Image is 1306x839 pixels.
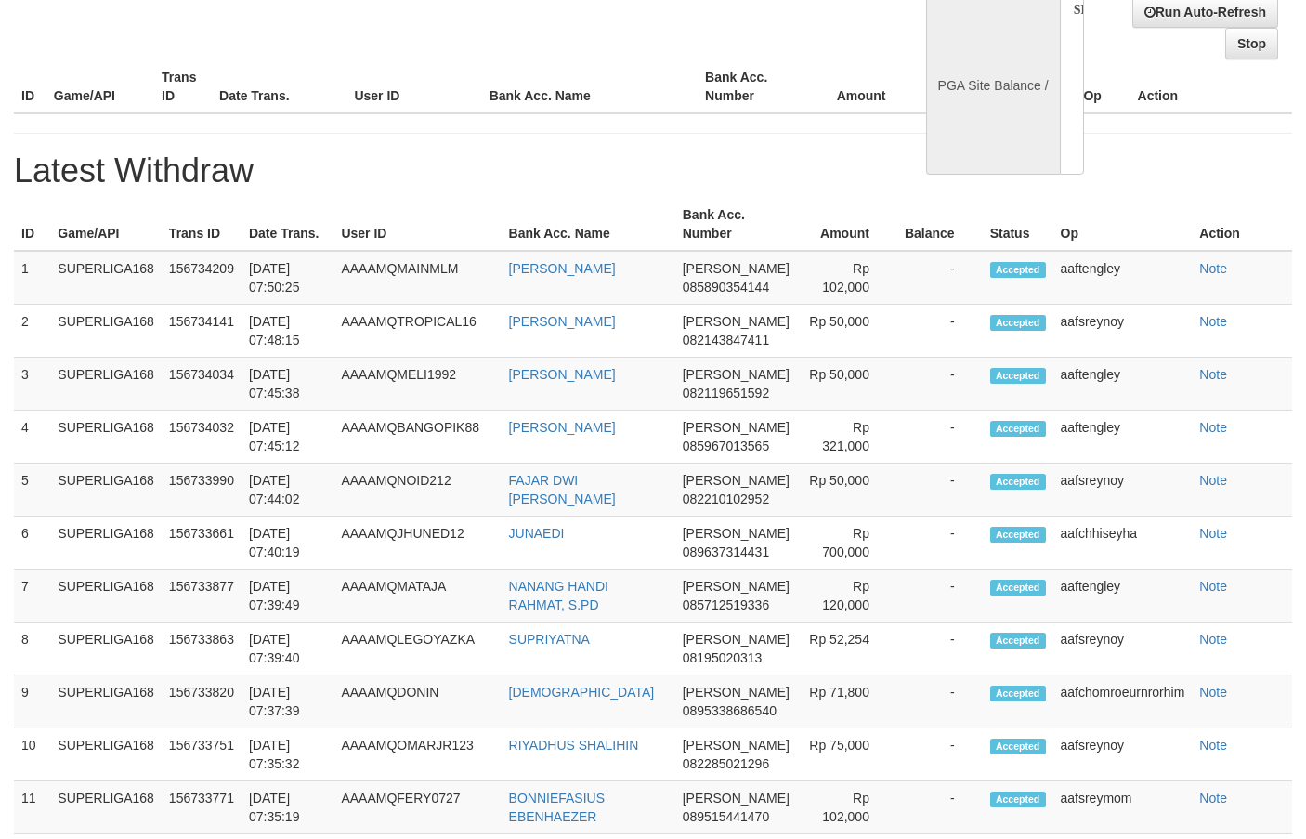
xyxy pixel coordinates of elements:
[683,756,769,771] span: 082285021296
[1053,728,1193,781] td: aafsreynoy
[1199,526,1227,541] a: Note
[14,411,50,464] td: 4
[897,358,983,411] td: -
[797,728,897,781] td: Rp 75,000
[1053,517,1193,570] td: aafchhiseyha
[50,251,162,305] td: SUPERLIGA168
[683,544,769,559] span: 089637314431
[797,411,897,464] td: Rp 321,000
[14,675,50,728] td: 9
[1199,314,1227,329] a: Note
[14,464,50,517] td: 5
[897,728,983,781] td: -
[1199,473,1227,488] a: Note
[683,791,790,806] span: [PERSON_NAME]
[897,570,983,623] td: -
[50,675,162,728] td: SUPERLIGA168
[162,411,242,464] td: 156734032
[50,464,162,517] td: SUPERLIGA168
[897,305,983,358] td: -
[1199,632,1227,647] a: Note
[1053,411,1193,464] td: aaftengley
[1076,60,1130,113] th: Op
[333,675,501,728] td: AAAAMQDONIN
[50,728,162,781] td: SUPERLIGA168
[509,367,616,382] a: [PERSON_NAME]
[242,517,333,570] td: [DATE] 07:40:19
[162,358,242,411] td: 156734034
[242,781,333,834] td: [DATE] 07:35:19
[162,675,242,728] td: 156733820
[50,781,162,834] td: SUPERLIGA168
[683,738,790,753] span: [PERSON_NAME]
[683,261,790,276] span: [PERSON_NAME]
[990,686,1046,701] span: Accepted
[1053,623,1193,675] td: aafsreynoy
[162,623,242,675] td: 156733863
[333,728,501,781] td: AAAAMQOMARJR123
[14,517,50,570] td: 6
[46,60,154,113] th: Game/API
[162,464,242,517] td: 156733990
[333,517,501,570] td: AAAAMQJHUNED12
[14,570,50,623] td: 7
[509,791,605,824] a: BONNIEFASIUS EBENHAEZER
[683,526,790,541] span: [PERSON_NAME]
[14,728,50,781] td: 10
[509,420,616,435] a: [PERSON_NAME]
[333,464,501,517] td: AAAAMQNOID212
[897,464,983,517] td: -
[162,198,242,251] th: Trans ID
[797,251,897,305] td: Rp 102,000
[14,358,50,411] td: 3
[14,152,1292,190] h1: Latest Withdraw
[698,60,805,113] th: Bank Acc. Number
[1053,305,1193,358] td: aafsreynoy
[333,781,501,834] td: AAAAMQFERY0727
[897,675,983,728] td: -
[990,421,1046,437] span: Accepted
[162,251,242,305] td: 156734209
[1225,28,1278,59] a: Stop
[1199,791,1227,806] a: Note
[242,251,333,305] td: [DATE] 07:50:25
[990,739,1046,754] span: Accepted
[50,570,162,623] td: SUPERLIGA168
[14,623,50,675] td: 8
[242,675,333,728] td: [DATE] 07:37:39
[1053,198,1193,251] th: Op
[683,367,790,382] span: [PERSON_NAME]
[897,198,983,251] th: Balance
[897,623,983,675] td: -
[683,473,790,488] span: [PERSON_NAME]
[162,781,242,834] td: 156733771
[14,198,50,251] th: ID
[333,198,501,251] th: User ID
[990,527,1046,543] span: Accepted
[509,261,616,276] a: [PERSON_NAME]
[50,305,162,358] td: SUPERLIGA168
[897,781,983,834] td: -
[1053,464,1193,517] td: aafsreynoy
[509,738,639,753] a: RIYADHUS SHALIHIN
[482,60,698,113] th: Bank Acc. Name
[797,517,897,570] td: Rp 700,000
[242,411,333,464] td: [DATE] 07:45:12
[50,517,162,570] td: SUPERLIGA168
[683,280,769,295] span: 085890354144
[1199,738,1227,753] a: Note
[797,305,897,358] td: Rp 50,000
[14,251,50,305] td: 1
[914,60,1013,113] th: Balance
[154,60,212,113] th: Trans ID
[797,781,897,834] td: Rp 102,000
[333,305,501,358] td: AAAAMQTROPICAL16
[333,411,501,464] td: AAAAMQBANGOPIK88
[50,198,162,251] th: Game/API
[333,623,501,675] td: AAAAMQLEGOYAZKA
[990,262,1046,278] span: Accepted
[50,623,162,675] td: SUPERLIGA168
[242,305,333,358] td: [DATE] 07:48:15
[805,60,913,113] th: Amount
[990,368,1046,384] span: Accepted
